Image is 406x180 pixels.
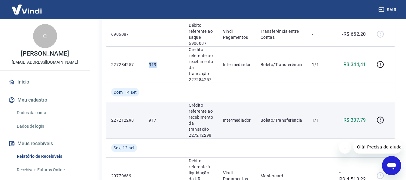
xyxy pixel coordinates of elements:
[343,117,366,124] p: R$ 307,79
[353,140,401,154] iframe: Mensagem da empresa
[7,0,46,19] img: Vindi
[339,142,351,154] iframe: Fechar mensagem
[111,62,139,68] p: 227284257
[261,117,302,123] p: Boleto/Transferência
[7,93,83,107] button: Meu cadastro
[114,89,137,95] span: Dom, 14 set
[14,164,83,176] a: Recebíveis Futuros Online
[312,173,330,179] p: -
[111,31,139,37] p: 6906087
[343,61,366,68] p: R$ 344,41
[114,145,135,151] span: Sex, 12 set
[312,62,330,68] p: 1/1
[4,4,50,9] span: Olá! Precisa de ajuda?
[111,173,139,179] p: 20770689
[14,120,83,133] a: Dados de login
[223,117,251,123] p: Intermediador
[14,107,83,119] a: Dados da conta
[189,102,213,138] p: Crédito referente ao recebimento da transação 227212298
[149,117,179,123] p: 917
[223,62,251,68] p: Intermediador
[21,50,69,57] p: [PERSON_NAME]
[382,156,401,175] iframe: Botão para abrir a janela de mensagens
[7,137,83,150] button: Meus recebíveis
[33,24,57,48] div: C
[312,31,330,37] p: -
[342,31,366,38] p: -R$ 652,20
[189,22,213,46] p: Débito referente ao saque 6906087
[189,47,213,83] p: Crédito referente ao recebimento da transação 227284257
[261,28,302,40] p: Transferência entre Contas
[312,117,330,123] p: 1/1
[7,75,83,89] a: Início
[261,173,302,179] p: Mastercard
[149,62,179,68] p: 919
[377,4,399,15] button: Sair
[261,62,302,68] p: Boleto/Transferência
[111,117,139,123] p: 227212298
[14,150,83,163] a: Relatório de Recebíveis
[12,59,78,66] p: [EMAIL_ADDRESS][DOMAIN_NAME]
[223,28,251,40] p: Vindi Pagamentos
